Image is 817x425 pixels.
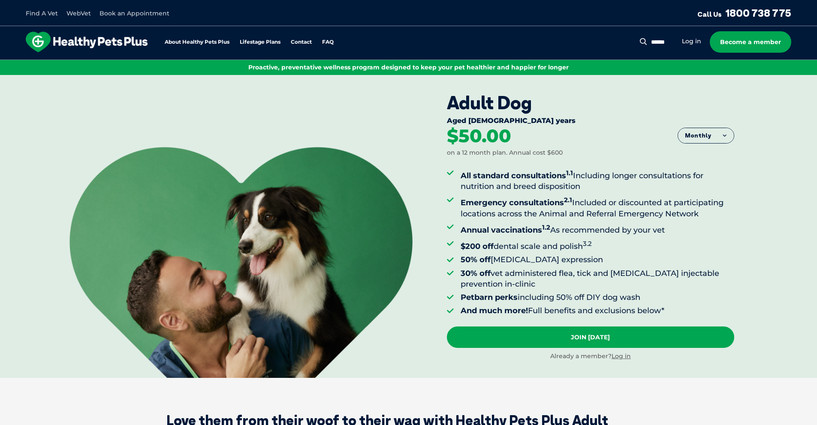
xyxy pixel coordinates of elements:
a: Log in [682,37,701,45]
button: Monthly [678,128,734,144]
sup: 2.1 [564,196,572,204]
a: Call Us1800 738 775 [697,6,791,19]
li: dental scale and polish [461,238,734,252]
div: Adult Dog [447,92,734,114]
a: Log in [612,352,631,360]
a: FAQ [322,39,334,45]
a: WebVet [66,9,91,17]
strong: And much more! [461,306,528,315]
img: hpp-logo [26,32,148,52]
div: on a 12 month plan. Annual cost $600 [447,149,563,157]
div: $50.00 [447,127,511,146]
sup: 3.2 [583,239,592,248]
strong: 50% off [461,255,491,264]
li: Full benefits and exclusions below* [461,305,734,316]
span: Call Us [697,10,722,18]
button: Search [638,37,649,46]
a: Contact [291,39,312,45]
a: Book an Appointment [99,9,169,17]
a: Find A Vet [26,9,58,17]
strong: All standard consultations [461,171,573,180]
a: Join [DATE] [447,326,734,348]
li: including 50% off DIY dog wash [461,292,734,303]
li: vet administered flea, tick and [MEDICAL_DATA] injectable prevention in-clinic [461,268,734,290]
strong: Annual vaccinations [461,225,550,235]
li: As recommended by your vet [461,222,734,236]
strong: Petbarn perks [461,293,518,302]
div: Already a member? [447,352,734,361]
img: <br /> <b>Warning</b>: Undefined variable $title in <b>/var/www/html/current/codepool/wp-content/... [69,147,413,378]
li: Including longer consultations for nutrition and breed disposition [461,168,734,192]
sup: 1.1 [566,169,573,177]
sup: 1.2 [542,223,550,231]
strong: Emergency consultations [461,198,572,207]
strong: 30% off [461,269,491,278]
a: About Healthy Pets Plus [165,39,229,45]
li: [MEDICAL_DATA] expression [461,254,734,265]
div: Aged [DEMOGRAPHIC_DATA] years [447,117,734,127]
li: Included or discounted at participating locations across the Animal and Referral Emergency Network [461,195,734,219]
a: Become a member [710,31,791,53]
strong: $200 off [461,242,494,251]
span: Proactive, preventative wellness program designed to keep your pet healthier and happier for longer [248,63,569,71]
a: Lifestage Plans [240,39,280,45]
